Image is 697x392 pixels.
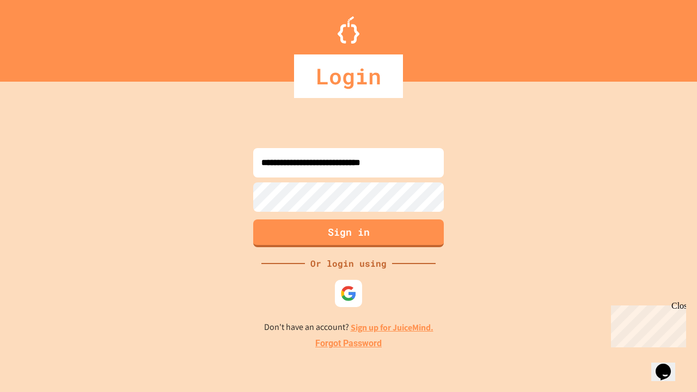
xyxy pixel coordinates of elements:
[340,285,357,302] img: google-icon.svg
[651,348,686,381] iframe: chat widget
[305,257,392,270] div: Or login using
[607,301,686,347] iframe: chat widget
[4,4,75,69] div: Chat with us now!Close
[264,321,433,334] p: Don't have an account?
[253,219,444,247] button: Sign in
[351,322,433,333] a: Sign up for JuiceMind.
[315,337,382,350] a: Forgot Password
[294,54,403,98] div: Login
[338,16,359,44] img: Logo.svg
